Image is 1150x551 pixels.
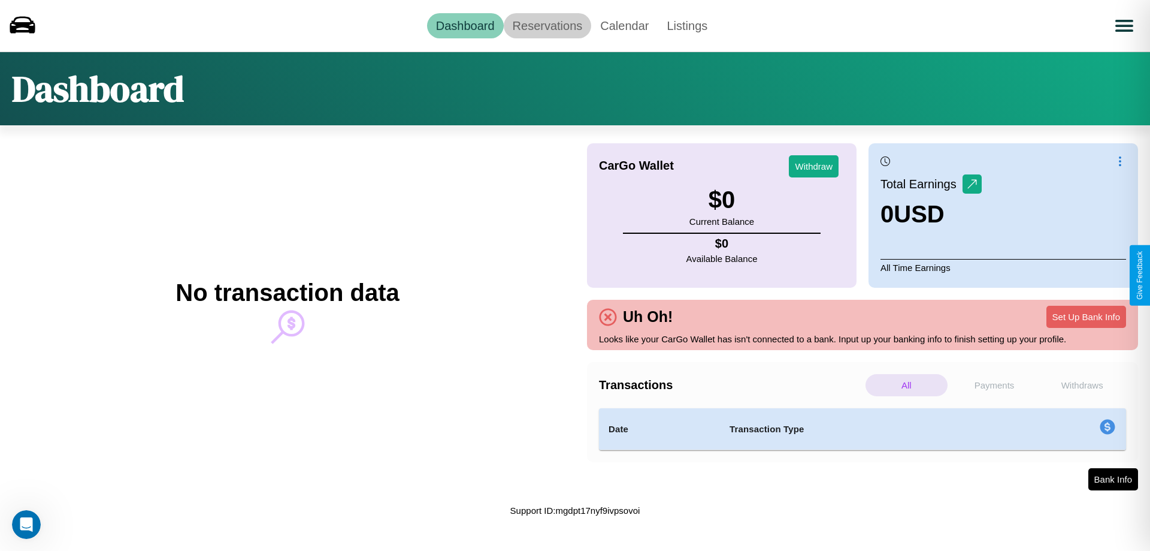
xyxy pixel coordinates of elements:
p: Support ID: mgdpt17nyf9ivpsovoi [510,502,640,519]
button: Withdraw [789,155,839,177]
a: Calendar [591,13,658,38]
h4: Transaction Type [730,422,1001,436]
button: Open menu [1107,9,1141,43]
h3: 0 USD [880,201,982,228]
h4: $ 0 [686,237,758,251]
iframe: Intercom live chat [12,510,41,539]
p: Withdraws [1041,374,1123,396]
h4: Transactions [599,378,862,392]
h2: No transaction data [175,279,399,306]
a: Listings [658,13,716,38]
p: All Time Earnings [880,259,1126,276]
p: Looks like your CarGo Wallet has isn't connected to a bank. Input up your banking info to finish ... [599,331,1126,347]
a: Reservations [504,13,592,38]
div: Give Feedback [1136,251,1144,300]
h3: $ 0 [689,186,754,213]
a: Dashboard [427,13,504,38]
p: Current Balance [689,213,754,230]
h4: Uh Oh! [617,308,679,326]
h1: Dashboard [12,64,184,113]
h4: CarGo Wallet [599,159,674,173]
table: simple table [599,408,1126,450]
h4: Date [609,422,710,436]
button: Bank Info [1088,468,1138,490]
p: All [865,374,948,396]
p: Available Balance [686,251,758,267]
p: Payments [954,374,1036,396]
button: Set Up Bank Info [1046,306,1126,328]
p: Total Earnings [880,173,963,195]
